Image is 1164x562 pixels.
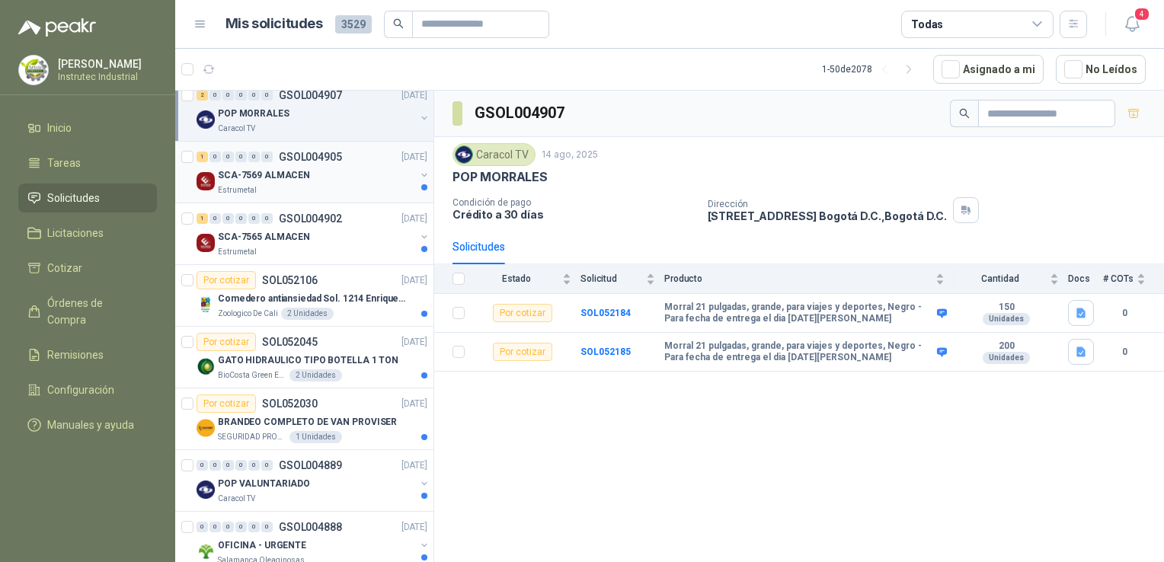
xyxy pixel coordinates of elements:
p: Crédito a 30 días [452,208,696,221]
span: Solicitud [580,273,643,284]
p: Caracol TV [218,123,255,135]
b: 150 [954,302,1059,314]
span: Cantidad [954,273,1047,284]
span: 3529 [335,15,372,34]
b: 0 [1103,306,1146,321]
p: [DATE] [401,150,427,164]
span: Producto [664,273,932,284]
p: Instrutec Industrial [58,72,153,81]
b: Morral 21 pulgadas, grande, para viajes y deportes, Negro -Para fecha de entrega el dia [DATE][PE... [664,340,933,364]
th: Docs [1068,264,1103,294]
img: Company Logo [197,542,215,560]
th: # COTs [1103,264,1164,294]
a: Manuales y ayuda [18,410,157,439]
div: 0 [209,213,221,224]
span: Licitaciones [47,225,104,241]
a: SOL052185 [580,346,631,357]
div: 1 Unidades [289,431,342,443]
a: Solicitudes [18,184,157,212]
div: 0 [209,522,221,532]
p: GSOL004907 [279,90,342,101]
div: 0 [209,460,221,471]
div: Unidades [983,313,1030,325]
p: GATO HIDRAULICO TIPO BOTELLA 1 TON [218,353,398,368]
div: 0 [235,522,247,532]
span: search [959,108,970,119]
a: SOL052184 [580,308,631,318]
div: 0 [222,152,234,162]
div: 0 [248,152,260,162]
div: Caracol TV [452,143,536,166]
div: 0 [235,90,247,101]
div: 0 [235,460,247,471]
a: Tareas [18,148,157,177]
div: 0 [248,90,260,101]
div: Unidades [983,352,1030,364]
a: Por cotizarSOL052106[DATE] Company LogoComedero antiansiedad Sol. 1214 EnriquecimientoZoologico D... [175,265,433,327]
a: 0 0 0 0 0 0 GSOL004889[DATE] Company LogoPOP VALUNTARIADOCaracol TV [197,456,430,505]
p: [DATE] [401,212,427,226]
button: 4 [1118,11,1146,38]
div: 0 [209,152,221,162]
span: Cotizar [47,260,82,276]
img: Company Logo [456,146,472,163]
div: 1 [197,213,208,224]
p: Caracol TV [218,493,255,505]
div: 2 Unidades [281,308,334,320]
div: 0 [248,213,260,224]
p: SOL052045 [262,337,318,347]
th: Cantidad [954,264,1068,294]
p: SOL052106 [262,275,318,286]
p: 14 ago, 2025 [542,148,598,162]
span: search [393,18,404,29]
div: 1 - 50 de 2078 [822,57,921,81]
img: Logo peakr [18,18,96,37]
a: 2 0 0 0 0 0 GSOL004907[DATE] Company LogoPOP MORRALESCaracol TV [197,86,430,135]
div: 2 [197,90,208,101]
div: 0 [222,90,234,101]
img: Company Logo [197,110,215,129]
div: 0 [235,213,247,224]
p: [STREET_ADDRESS] Bogotá D.C. , Bogotá D.C. [708,209,947,222]
span: Remisiones [47,346,104,363]
img: Company Logo [197,481,215,499]
p: [DATE] [401,397,427,411]
p: [DATE] [401,273,427,288]
p: [DATE] [401,335,427,350]
div: 1 [197,152,208,162]
div: 0 [261,460,273,471]
a: Órdenes de Compra [18,289,157,334]
p: POP MORRALES [452,169,548,185]
div: 0 [261,152,273,162]
th: Solicitud [580,264,664,294]
img: Company Logo [197,172,215,190]
th: Producto [664,264,954,294]
img: Company Logo [197,234,215,252]
a: Por cotizarSOL052045[DATE] Company LogoGATO HIDRAULICO TIPO BOTELLA 1 TONBioCosta Green Energy S.... [175,327,433,388]
p: Dirección [708,199,947,209]
p: SCA-7569 ALMACEN [218,168,310,183]
button: No Leídos [1056,55,1146,84]
p: Estrumetal [218,246,257,258]
div: 0 [248,460,260,471]
a: Remisiones [18,340,157,369]
a: 1 0 0 0 0 0 GSOL004902[DATE] Company LogoSCA-7565 ALMACENEstrumetal [197,209,430,258]
h1: Mis solicitudes [225,13,323,35]
p: [DATE] [401,88,427,103]
p: GSOL004905 [279,152,342,162]
span: Manuales y ayuda [47,417,134,433]
div: 0 [222,213,234,224]
div: 0 [261,90,273,101]
p: Zoologico De Cali [218,308,278,320]
div: 0 [222,522,234,532]
div: 0 [248,522,260,532]
div: 2 Unidades [289,369,342,382]
div: 0 [209,90,221,101]
a: Cotizar [18,254,157,283]
div: 0 [197,460,208,471]
span: # COTs [1103,273,1134,284]
div: Por cotizar [197,333,256,351]
a: Inicio [18,113,157,142]
a: 1 0 0 0 0 0 GSOL004905[DATE] Company LogoSCA-7569 ALMACENEstrumetal [197,148,430,196]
